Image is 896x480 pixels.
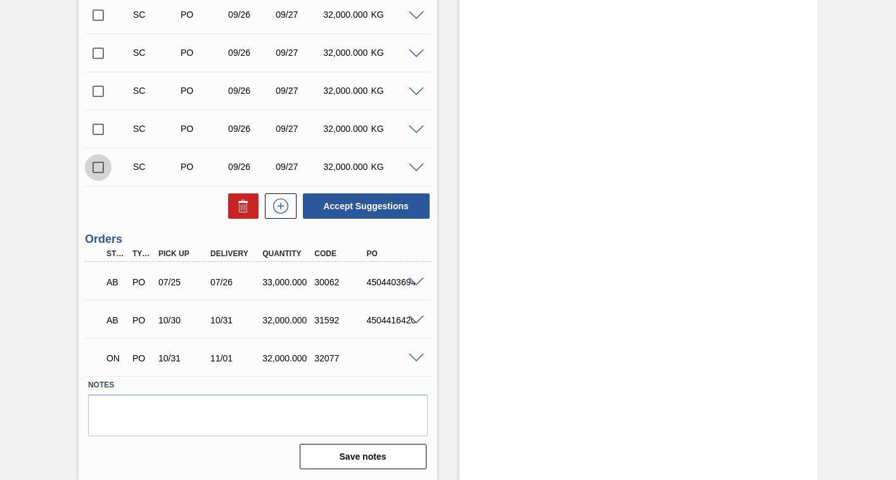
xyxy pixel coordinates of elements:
div: New suggestion [259,193,297,219]
div: 09/26/2025 [225,10,276,20]
div: Purchase order [129,353,155,363]
div: 09/26/2025 [225,124,276,134]
div: 09/26/2025 [225,86,276,96]
label: Notes [88,376,428,394]
div: Suggestion Created [130,162,181,172]
div: 4504416420 [363,315,419,325]
div: Accept Suggestions [297,192,431,220]
div: 07/25/2025 [155,277,212,287]
div: 33,000.000 [259,277,316,287]
div: Purchase order [177,86,229,96]
button: Accept Suggestions [303,193,430,219]
div: Suggestion Created [130,48,181,58]
div: 09/27/2025 [272,162,324,172]
div: Awaiting Billing [103,268,129,296]
div: 31592 [311,315,368,325]
div: 32,000.000 [320,48,371,58]
div: KG [368,10,419,20]
div: 30062 [311,277,368,287]
div: Code [311,249,368,258]
div: Suggestion Created [130,86,181,96]
div: KG [368,124,419,134]
div: 09/26/2025 [225,162,276,172]
div: Step [103,249,129,258]
div: 32,000.000 [259,353,316,363]
div: 09/26/2025 [225,48,276,58]
div: 09/27/2025 [272,48,324,58]
div: KG [368,48,419,58]
div: 09/27/2025 [272,86,324,96]
div: 32077 [311,353,368,363]
button: Save notes [300,444,426,469]
div: 09/27/2025 [272,124,324,134]
div: PO [363,249,419,258]
div: 32,000.000 [320,10,371,20]
h3: Orders [85,233,431,246]
div: 11/01/2025 [207,353,264,363]
div: 32,000.000 [320,124,371,134]
div: 09/27/2025 [272,10,324,20]
div: Suggestion Created [130,124,181,134]
div: Purchase order [129,277,155,287]
div: 4504403694 [363,277,419,287]
div: Suggestion Created [130,10,181,20]
div: 10/31/2025 [155,353,212,363]
div: Purchase order [177,48,229,58]
p: AB [106,277,125,287]
div: Delivery [207,249,264,258]
div: Pick up [155,249,212,258]
div: Type [129,249,155,258]
div: Negotiating Order [103,344,129,372]
div: Purchase order [177,10,229,20]
div: 32,000.000 [320,86,371,96]
div: 10/31/2025 [207,315,264,325]
div: 10/30/2025 [155,315,212,325]
div: Delete Suggestions [222,193,259,219]
div: 32,000.000 [259,315,316,325]
p: AB [106,315,125,325]
p: ON [106,353,125,363]
div: KG [368,86,419,96]
div: 07/26/2025 [207,277,264,287]
div: Quantity [259,249,316,258]
div: Purchase order [177,162,229,172]
div: Purchase order [177,124,229,134]
div: Purchase order [129,315,155,325]
div: 32,000.000 [320,162,371,172]
div: KG [368,162,419,172]
div: Awaiting Billing [103,306,129,334]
